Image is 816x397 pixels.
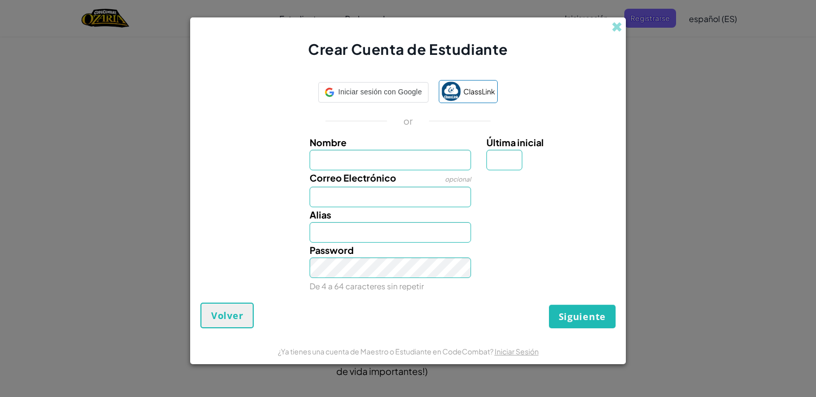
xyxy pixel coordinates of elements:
[463,84,495,99] span: ClassLink
[559,310,606,323] span: Siguiente
[310,281,424,291] small: De 4 a 64 caracteres sin repetir
[200,303,254,328] button: Volver
[310,244,354,256] span: Password
[486,136,544,148] span: Última inicial
[445,175,471,183] span: opcional
[278,347,495,356] span: ¿Ya tienes una cuenta de Maestro o Estudiante en CodeCombat?
[310,136,346,148] span: Nombre
[308,40,508,58] span: Crear Cuenta de Estudiante
[549,305,616,328] button: Siguiente
[318,82,429,103] div: Iniciar sesión con Google
[495,347,539,356] a: Iniciar Sesión
[403,115,413,127] p: or
[211,309,243,322] span: Volver
[441,82,461,101] img: classlink-logo-small.png
[310,172,396,184] span: Correo Electrónico
[338,85,422,100] span: Iniciar sesión con Google
[310,209,331,221] span: Alias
